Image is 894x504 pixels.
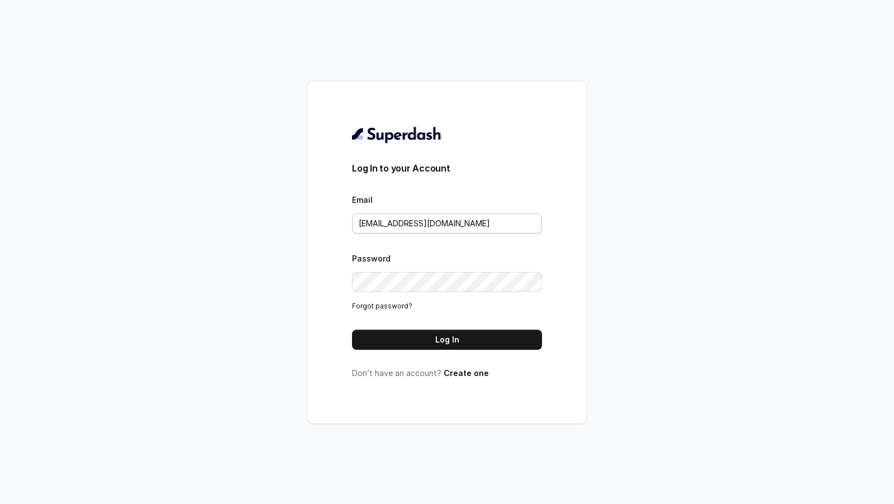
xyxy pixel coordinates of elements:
[352,254,391,263] label: Password
[352,368,542,379] p: Don’t have an account?
[352,126,442,144] img: light.svg
[444,368,489,378] a: Create one
[352,302,412,310] a: Forgot password?
[352,195,373,205] label: Email
[352,213,542,234] input: youremail@example.com
[352,161,542,175] h3: Log In to your Account
[352,330,542,350] button: Log In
